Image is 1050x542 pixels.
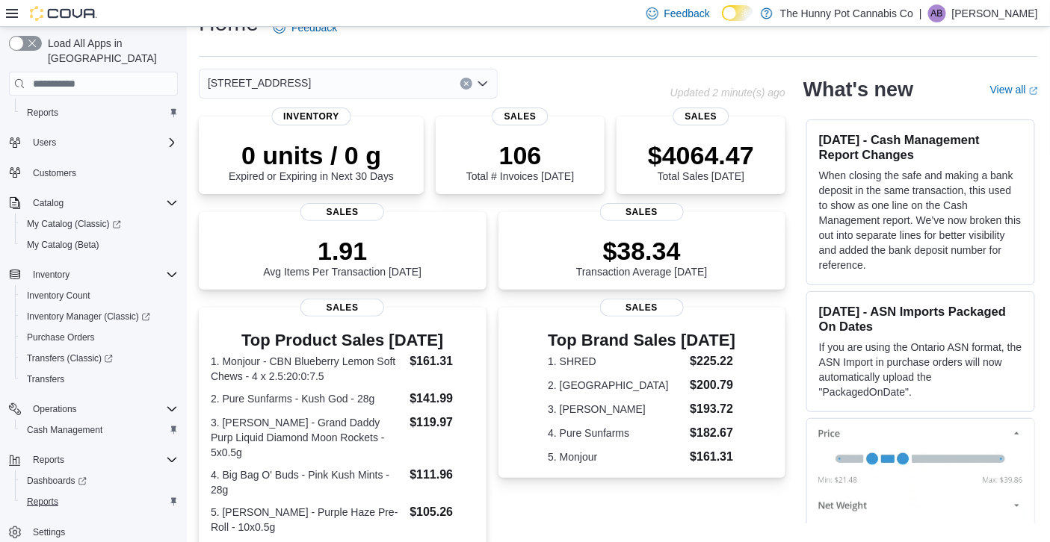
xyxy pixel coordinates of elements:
[27,163,178,182] span: Customers
[211,331,475,349] h3: Top Product Sales [DATE]
[492,108,549,125] span: Sales
[27,194,178,212] span: Catalog
[548,378,684,393] dt: 2. [GEOGRAPHIC_DATA]
[15,369,184,390] button: Transfers
[600,299,684,317] span: Sales
[27,523,71,541] a: Settings
[819,132,1022,162] h3: [DATE] - Cash Management Report Changes
[722,5,753,21] input: Dark Mode
[21,287,178,305] span: Inventory Count
[300,203,384,221] span: Sales
[410,503,474,521] dd: $105.26
[3,193,184,214] button: Catalog
[208,74,311,92] span: [STREET_ADDRESS]
[211,505,404,535] dt: 5. [PERSON_NAME] - Purple Haze Pre-Roll - 10x0.5g
[15,285,184,306] button: Inventory Count
[27,352,113,364] span: Transfers (Classic)
[21,328,178,346] span: Purchase Orders
[271,108,351,125] span: Inventory
[664,6,710,21] span: Feedback
[931,4,943,22] span: AB
[690,400,735,418] dd: $193.72
[548,354,684,369] dt: 1. SHRED
[3,162,184,184] button: Customers
[229,140,394,170] p: 0 units / 0 g
[21,215,178,233] span: My Catalog (Classic)
[33,403,77,415] span: Operations
[21,236,178,254] span: My Catalog (Beta)
[21,215,127,233] a: My Catalog (Classic)
[27,290,90,302] span: Inventory Count
[15,234,184,255] button: My Catalog (Beta)
[576,236,708,266] p: $38.34
[27,194,70,212] button: Catalog
[690,376,735,394] dd: $200.79
[27,311,150,323] span: Inventory Manager (Classic)
[21,104,64,122] a: Reports
[27,400,178,418] span: Operations
[477,78,489,90] button: Open list of options
[952,4,1038,22] p: [PERSON_NAME]
[42,36,178,66] span: Load All Apps in [GEOGRAPHIC_DATA]
[21,328,101,346] a: Purchase Orders
[211,415,404,460] dt: 3. [PERSON_NAME] - Grand Daddy Purp Liquid Diamond Moon Rockets - 5x0.5g
[648,140,754,170] p: $4064.47
[15,491,184,512] button: Reports
[21,472,93,490] a: Dashboards
[33,137,56,149] span: Users
[27,107,58,119] span: Reports
[211,354,404,384] dt: 1. Monjour - CBN Blueberry Lemon Soft Chews - 4 x 2.5:20:0:7.5
[291,20,337,35] span: Feedback
[1029,87,1038,96] svg: External link
[690,448,735,466] dd: $161.31
[21,308,156,325] a: Inventory Manager (Classic)
[27,239,99,251] span: My Catalog (Beta)
[648,140,754,182] div: Total Sales [DATE]
[21,370,70,388] a: Transfers
[33,526,65,538] span: Settings
[690,352,735,370] dd: $225.22
[27,424,102,436] span: Cash Management
[33,167,76,179] span: Customers
[27,523,178,541] span: Settings
[21,308,178,325] span: Inventory Manager (Classic)
[15,470,184,491] a: Dashboards
[690,424,735,442] dd: $182.67
[27,475,87,487] span: Dashboards
[33,454,64,466] span: Reports
[27,218,121,230] span: My Catalog (Classic)
[21,493,64,511] a: Reports
[819,168,1022,272] p: When closing the safe and making a bank deposit in the same transaction, this used to show as one...
[410,414,474,432] dd: $119.97
[673,108,729,125] span: Sales
[410,352,474,370] dd: $161.31
[15,327,184,348] button: Purchase Orders
[410,390,474,408] dd: $141.99
[15,214,184,234] a: My Catalog (Classic)
[27,373,64,385] span: Transfers
[919,4,922,22] p: |
[576,236,708,278] div: Transaction Average [DATE]
[300,299,384,317] span: Sales
[211,391,404,406] dt: 2. Pure Sunfarms - Kush God - 28g
[27,134,62,152] button: Users
[780,4,913,22] p: The Hunny Pot Cannabis Co
[30,6,97,21] img: Cova
[466,140,574,182] div: Total # Invoices [DATE]
[15,420,184,440] button: Cash Management
[229,140,394,182] div: Expired or Expiring in Next 30 Days
[21,236,105,254] a: My Catalog (Beta)
[3,399,184,420] button: Operations
[15,348,184,369] a: Transfers (Classic)
[211,467,404,497] dt: 4. Big Bag O' Buds - Pink Kush Mints - 28g
[21,349,119,367] a: Transfers (Classic)
[3,132,184,153] button: Users
[33,269,70,281] span: Inventory
[27,266,75,284] button: Inventory
[548,402,684,417] dt: 3. [PERSON_NAME]
[21,421,178,439] span: Cash Management
[27,331,95,343] span: Purchase Orders
[21,421,108,439] a: Cash Management
[803,78,913,102] h2: What's new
